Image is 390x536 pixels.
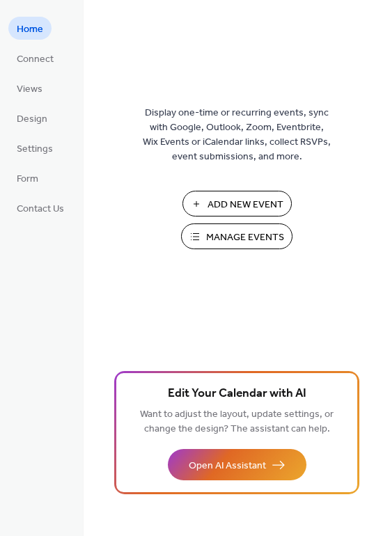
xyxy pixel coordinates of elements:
a: Form [8,166,47,189]
button: Open AI Assistant [168,449,306,480]
a: Connect [8,47,62,70]
span: Open AI Assistant [189,459,266,473]
button: Manage Events [181,223,292,249]
span: Connect [17,52,54,67]
a: Contact Us [8,196,72,219]
span: Views [17,82,42,97]
button: Add New Event [182,191,292,216]
a: Views [8,77,51,100]
a: Design [8,107,56,129]
span: Add New Event [208,198,283,212]
a: Settings [8,136,61,159]
span: Design [17,112,47,127]
span: Contact Us [17,202,64,216]
span: Display one-time or recurring events, sync with Google, Outlook, Zoom, Eventbrite, Wix Events or ... [143,106,331,164]
a: Home [8,17,52,40]
span: Form [17,172,38,187]
span: Want to adjust the layout, update settings, or change the design? The assistant can help. [140,405,334,439]
span: Manage Events [206,230,284,245]
span: Home [17,22,43,37]
span: Edit Your Calendar with AI [168,384,306,404]
span: Settings [17,142,53,157]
